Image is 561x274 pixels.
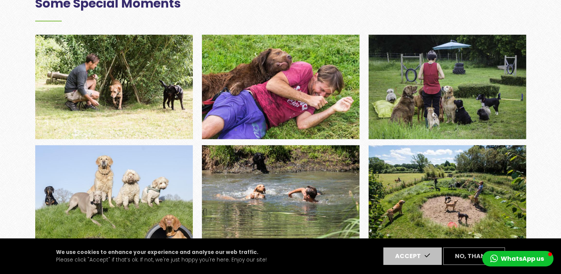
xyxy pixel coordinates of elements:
[369,35,526,139] img: training.jpg
[443,248,505,265] button: No, thanks
[35,35,193,139] img: playtime.jpg
[56,249,267,264] p: Please click "Accept" if that’s ok. If not, we're just happy you're here. Enjoy our site!
[35,145,193,249] img: sensory-garden.jpg
[56,249,258,256] strong: We use cookies to enhance your experience and analyse our web traffic.
[482,251,553,266] button: WhatsApp us
[202,145,359,249] img: dogstroll-services.jpg
[202,35,359,139] img: mark_and_dog.jpg
[383,248,442,265] button: Accept
[369,145,526,249] img: doggy-daycare.jpg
